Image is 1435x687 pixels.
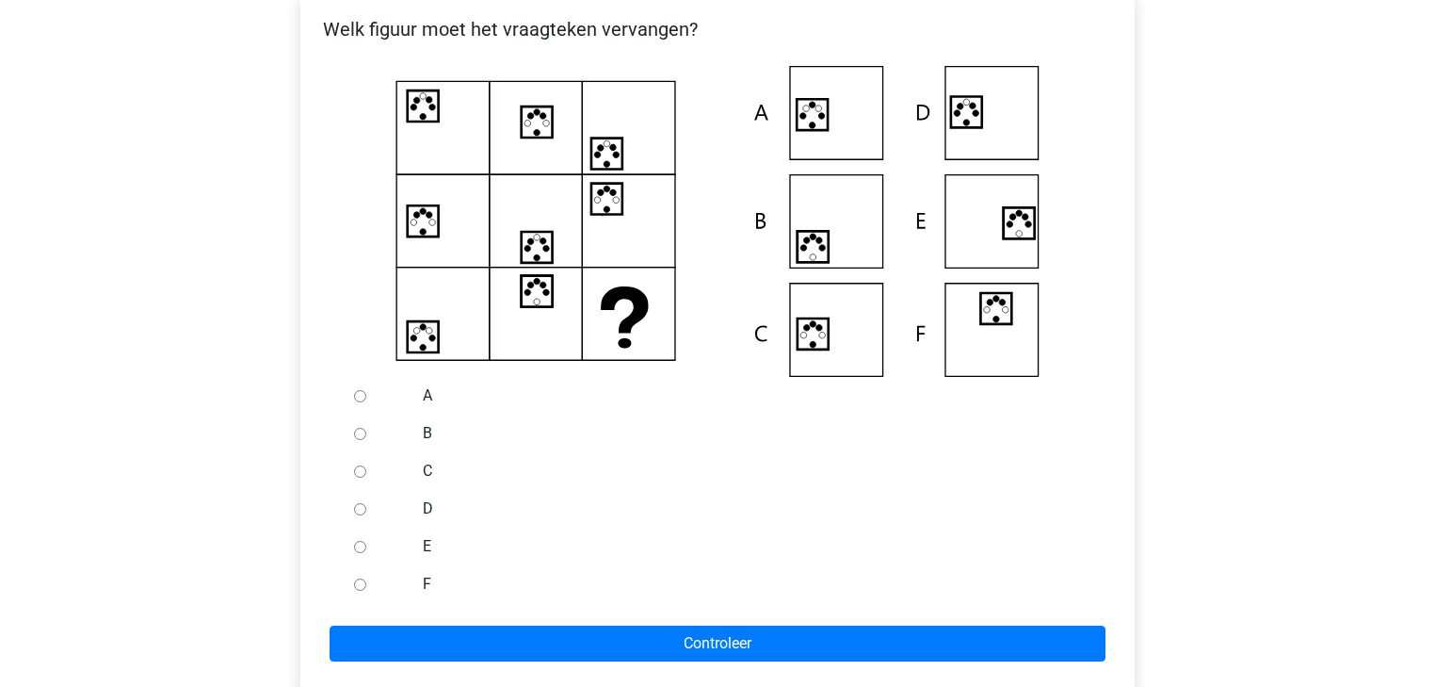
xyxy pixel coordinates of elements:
label: C [423,460,1074,483]
label: A [423,384,1074,407]
label: B [423,422,1074,445]
label: E [423,535,1074,558]
input: Controleer [330,626,1105,662]
p: Welk figuur moet het vraagteken vervangen? [315,15,1120,43]
label: D [423,498,1074,520]
label: F [423,573,1074,596]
